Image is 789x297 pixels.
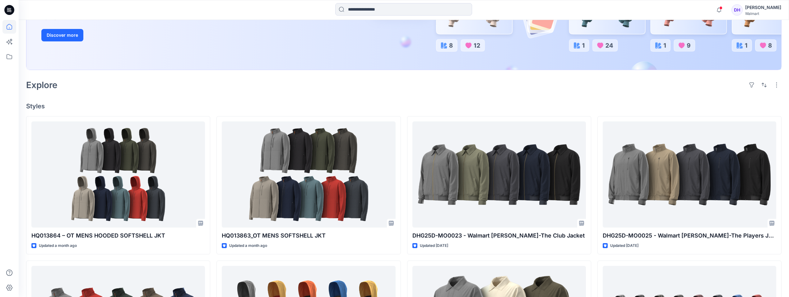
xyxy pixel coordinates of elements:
div: DH [731,4,743,16]
a: DHG25D-MO0023 - Walmart George-The Club Jacket [412,121,586,228]
p: Updated a month ago [39,243,77,249]
a: HQ013864 – OT MENS HOODED SOFTSHELL JKT [31,121,205,228]
p: DHG25D-MO0025 - Walmart [PERSON_NAME]-The Players Jacket [603,231,776,240]
p: Updated a month ago [229,243,267,249]
div: [PERSON_NAME] [745,4,781,11]
p: HQ013864 – OT MENS HOODED SOFTSHELL JKT [31,231,205,240]
a: Discover more [41,29,181,41]
p: HQ013863_OT MENS SOFTSHELL JKT [222,231,395,240]
p: Updated [DATE] [610,243,638,249]
h4: Styles [26,102,782,110]
button: Discover more [41,29,83,41]
p: DHG25D-MO0023 - Walmart [PERSON_NAME]-The Club Jacket [412,231,586,240]
h2: Explore [26,80,58,90]
a: DHG25D-MO0025 - Walmart George-The Players Jacket [603,121,776,228]
p: Updated [DATE] [420,243,448,249]
a: HQ013863_OT MENS SOFTSHELL JKT [222,121,395,228]
div: Walmart [745,11,781,16]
